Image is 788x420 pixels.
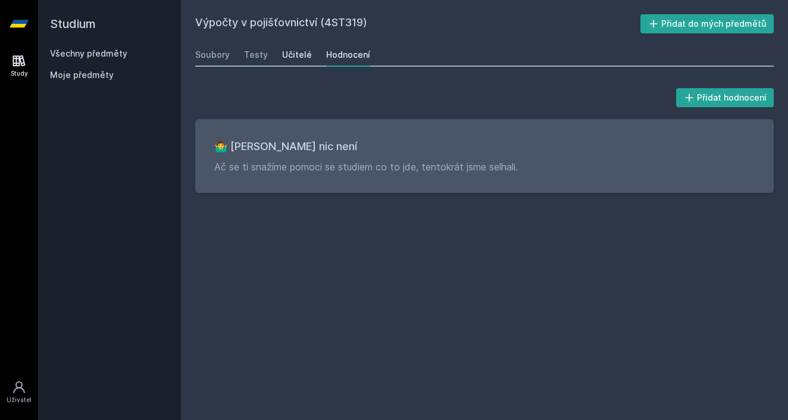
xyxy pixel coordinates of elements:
[214,138,755,155] h3: 🤷‍♂️ [PERSON_NAME] nic není
[2,374,36,410] a: Uživatel
[195,49,230,61] div: Soubory
[195,43,230,67] a: Soubory
[244,43,268,67] a: Testy
[7,396,32,405] div: Uživatel
[282,49,312,61] div: Učitelé
[11,69,28,78] div: Study
[244,49,268,61] div: Testy
[50,69,114,81] span: Moje předměty
[50,48,127,58] a: Všechny předměty
[195,14,640,33] h2: Výpočty v pojišťovnictví (4ST319)
[640,14,774,33] button: Přidat do mých předmětů
[282,43,312,67] a: Učitelé
[2,48,36,84] a: Study
[676,88,774,107] button: Přidat hodnocení
[214,160,755,174] p: Ač se ti snažíme pomoci se studiem co to jde, tentokrát jsme selhali.
[326,43,370,67] a: Hodnocení
[326,49,370,61] div: Hodnocení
